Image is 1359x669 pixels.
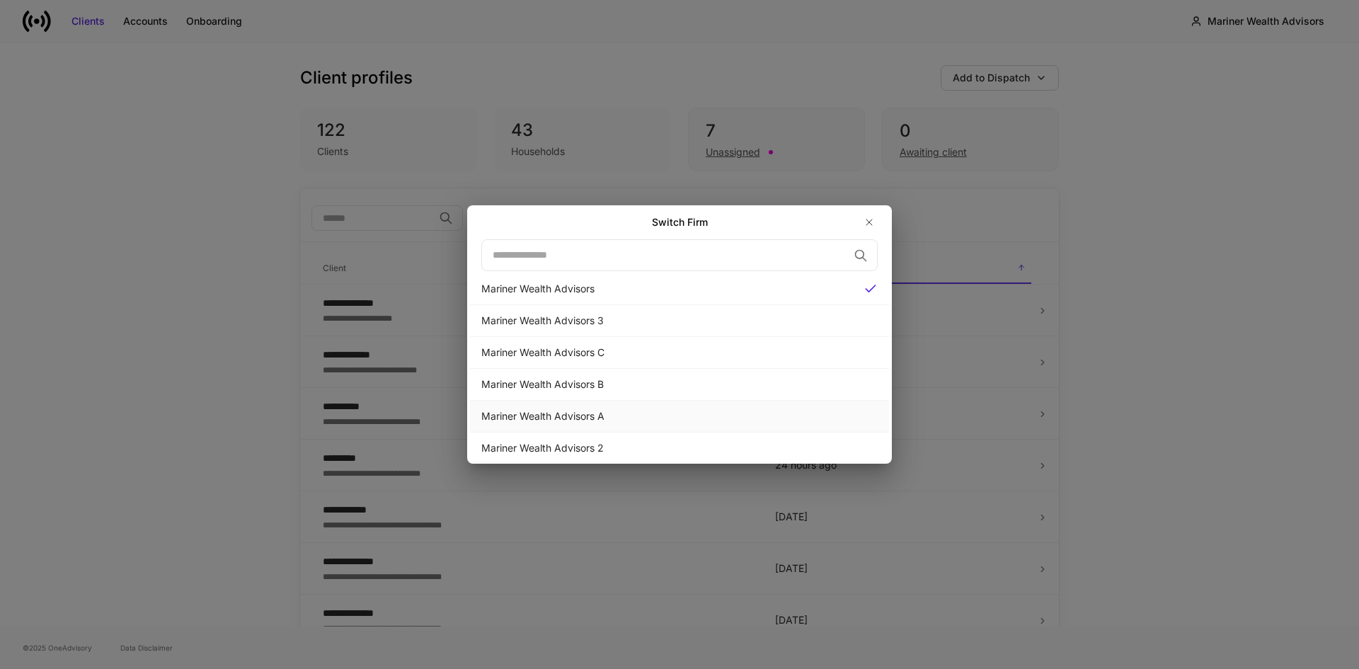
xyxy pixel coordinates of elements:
div: Mariner Wealth Advisors 2 [481,441,878,455]
h2: Switch Firm [652,215,708,229]
div: Mariner Wealth Advisors A [481,409,878,423]
div: Mariner Wealth Advisors [481,282,852,296]
div: Mariner Wealth Advisors 3 [481,314,878,328]
div: Mariner Wealth Advisors C [481,345,878,360]
div: Mariner Wealth Advisors B [481,377,878,391]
